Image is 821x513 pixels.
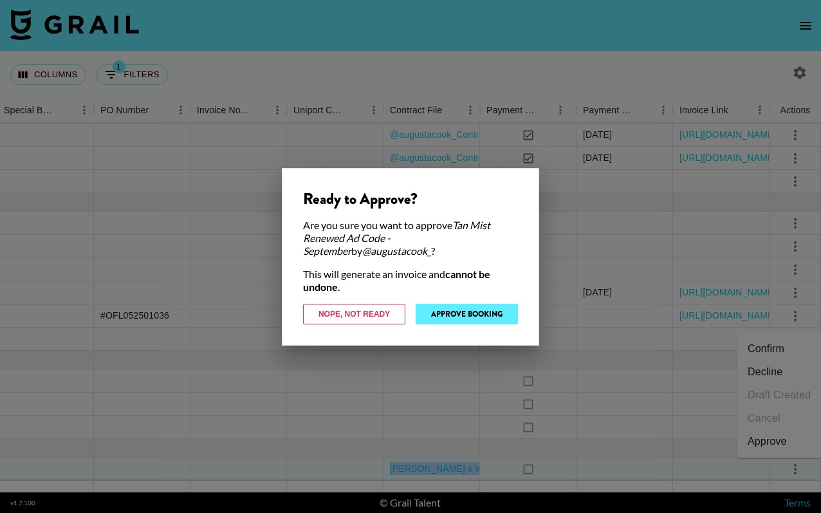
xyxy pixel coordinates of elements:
[416,304,518,324] button: Approve Booking
[303,268,518,294] div: This will generate an invoice and .
[303,219,518,257] div: Are you sure you want to approve by ?
[303,219,490,257] em: Tan Mist Renewed Ad Code - September
[303,268,490,293] strong: cannot be undone
[303,304,405,324] button: Nope, Not Ready
[303,189,518,209] div: Ready to Approve?
[362,245,431,257] em: @ augustacook_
